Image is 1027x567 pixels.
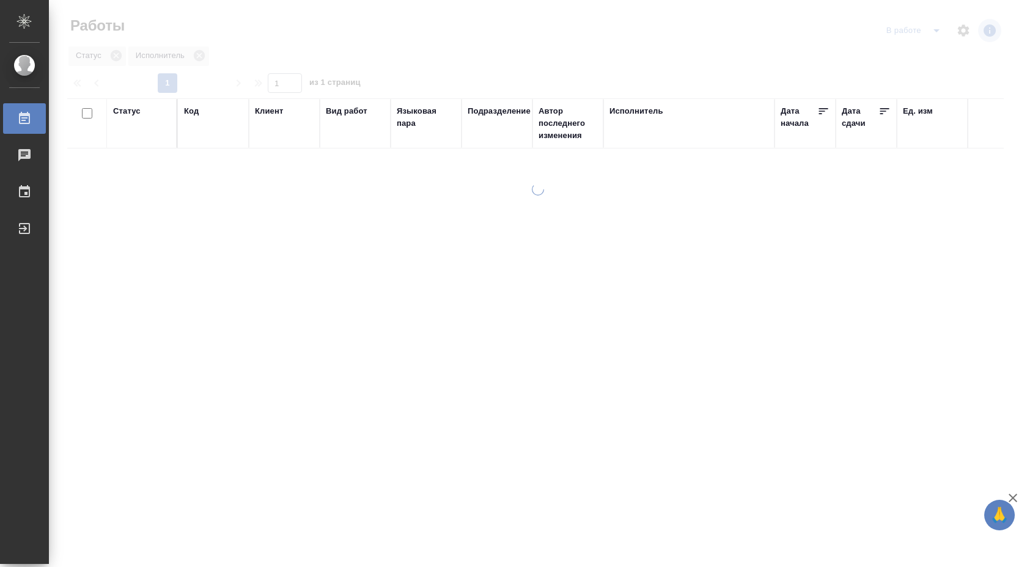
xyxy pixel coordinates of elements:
div: Автор последнего изменения [539,105,597,142]
div: Статус [113,105,141,117]
div: Подразделение [468,105,531,117]
div: Дата начала [781,105,817,130]
div: Вид работ [326,105,367,117]
div: Языковая пара [397,105,455,130]
div: Дата сдачи [842,105,878,130]
div: Ед. изм [903,105,933,117]
div: Код [184,105,199,117]
button: 🙏 [984,500,1015,530]
div: Клиент [255,105,283,117]
div: Исполнитель [609,105,663,117]
span: 🙏 [989,502,1010,528]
